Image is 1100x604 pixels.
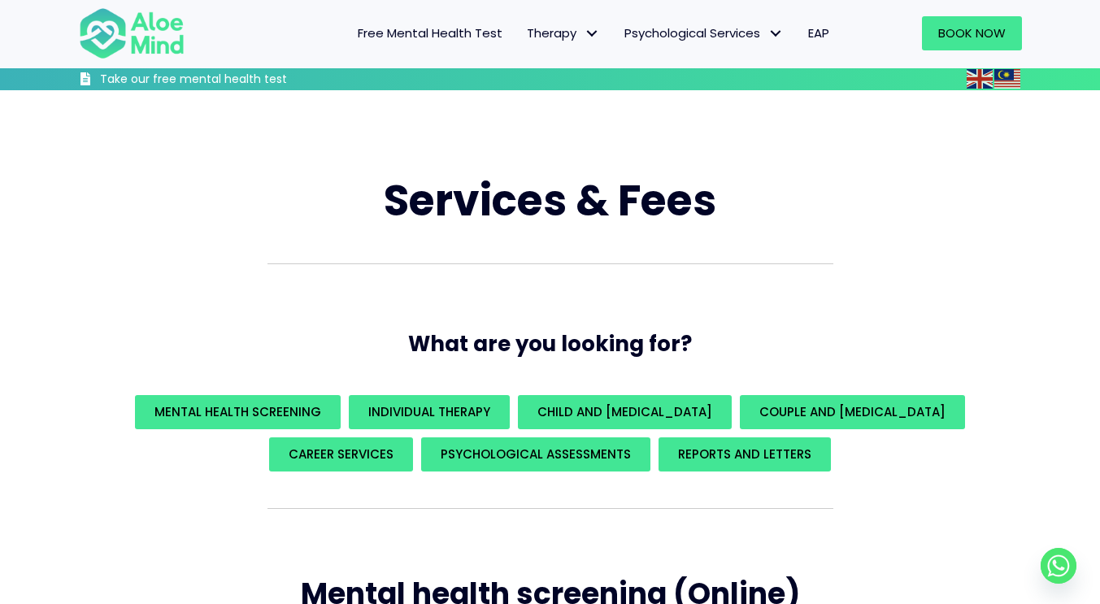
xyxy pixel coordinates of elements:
span: Book Now [938,24,1006,41]
a: Child and [MEDICAL_DATA] [518,395,732,429]
span: EAP [808,24,829,41]
span: Mental Health Screening [154,403,321,420]
span: REPORTS AND LETTERS [678,445,811,463]
a: English [967,69,994,88]
div: What are you looking for? [79,391,1022,476]
nav: Menu [206,16,841,50]
span: Psychological Services [624,24,784,41]
span: Therapy: submenu [580,22,604,46]
a: EAP [796,16,841,50]
img: en [967,69,993,89]
a: REPORTS AND LETTERS [659,437,831,471]
span: Couple and [MEDICAL_DATA] [759,403,946,420]
a: Mental Health Screening [135,395,341,429]
span: Psychological Services: submenu [764,22,788,46]
span: Individual Therapy [368,403,490,420]
span: Child and [MEDICAL_DATA] [537,403,712,420]
a: Psychological assessments [421,437,650,471]
h3: Take our free mental health test [100,72,374,88]
a: Individual Therapy [349,395,510,429]
a: TherapyTherapy: submenu [515,16,612,50]
a: Whatsapp [1041,548,1076,584]
a: Book Now [922,16,1022,50]
span: Career Services [289,445,393,463]
a: Malay [994,69,1022,88]
span: Services & Fees [384,171,716,230]
span: Psychological assessments [441,445,631,463]
span: What are you looking for? [408,329,692,358]
a: Career Services [269,437,413,471]
span: Free Mental Health Test [358,24,502,41]
span: Therapy [527,24,600,41]
img: ms [994,69,1020,89]
img: Aloe mind Logo [79,7,185,60]
a: Couple and [MEDICAL_DATA] [740,395,965,429]
a: Psychological ServicesPsychological Services: submenu [612,16,796,50]
a: Free Mental Health Test [346,16,515,50]
a: Take our free mental health test [79,72,374,90]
